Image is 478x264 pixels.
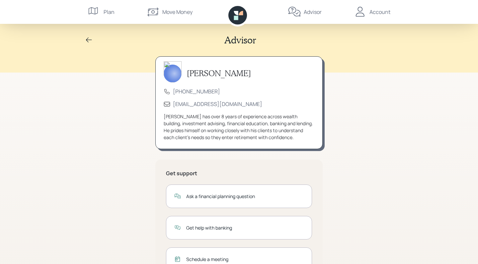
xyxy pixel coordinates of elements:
[186,256,304,263] div: Schedule a meeting
[186,193,304,200] div: Ask a financial planning question
[304,8,322,16] div: Advisor
[164,113,314,141] div: [PERSON_NAME] has over 8 years of experience across wealth building, investment advising, financi...
[173,100,262,108] a: [EMAIL_ADDRESS][DOMAIN_NAME]
[369,8,390,16] div: Account
[104,8,115,16] div: Plan
[187,69,251,78] h3: [PERSON_NAME]
[164,61,182,82] img: james-distasi-headshot.png
[166,170,312,177] h5: Get support
[162,8,193,16] div: Move Money
[173,88,220,95] a: [PHONE_NUMBER]
[186,224,304,231] div: Get help with banking
[224,34,256,46] h2: Advisor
